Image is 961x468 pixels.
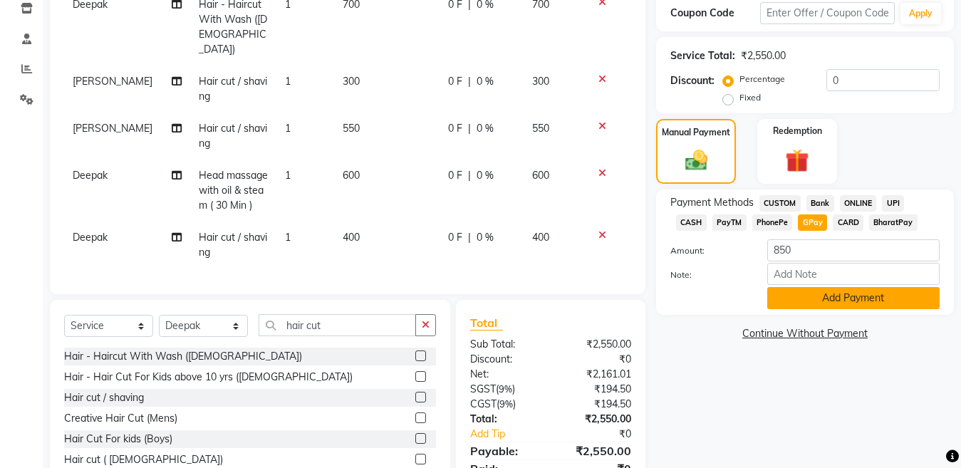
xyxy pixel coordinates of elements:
[778,146,816,175] img: _gift.svg
[760,2,895,24] input: Enter Offer / Coupon Code
[448,74,462,89] span: 0 F
[468,121,471,136] span: |
[551,412,642,427] div: ₹2,550.00
[670,48,735,63] div: Service Total:
[532,169,549,182] span: 600
[678,147,715,173] img: _cash.svg
[470,397,497,410] span: CGST
[459,352,551,367] div: Discount:
[285,75,291,88] span: 1
[73,122,152,135] span: [PERSON_NAME]
[767,239,940,261] input: Amount
[470,316,503,331] span: Total
[459,382,551,397] div: ( )
[670,195,754,210] span: Payment Methods
[199,75,267,103] span: Hair cut / shaving
[499,398,513,410] span: 9%
[741,48,786,63] div: ₹2,550.00
[459,442,551,459] div: Payable:
[551,337,642,352] div: ₹2,550.00
[659,326,951,341] a: Continue Without Payment
[73,231,108,244] span: Deepak
[566,427,642,442] div: ₹0
[882,195,904,212] span: UPI
[459,397,551,412] div: ( )
[64,432,172,447] div: Hair Cut For kids (Boys)
[767,263,940,285] input: Add Note
[459,412,551,427] div: Total:
[477,121,494,136] span: 0 %
[900,3,941,24] button: Apply
[739,91,761,104] label: Fixed
[64,411,177,426] div: Creative Hair Cut (Mens)
[869,214,918,231] span: BharatPay
[468,230,471,245] span: |
[459,367,551,382] div: Net:
[798,214,827,231] span: GPay
[840,195,877,212] span: ONLINE
[477,230,494,245] span: 0 %
[477,74,494,89] span: 0 %
[752,214,793,231] span: PhonePe
[662,126,730,139] label: Manual Payment
[468,168,471,183] span: |
[670,73,715,88] div: Discount:
[343,122,360,135] span: 550
[532,122,549,135] span: 550
[676,214,707,231] span: CASH
[285,169,291,182] span: 1
[468,74,471,89] span: |
[64,349,302,364] div: Hair - Haircut With Wash ([DEMOGRAPHIC_DATA])
[767,287,940,309] button: Add Payment
[199,122,267,150] span: Hair cut / shaving
[343,231,360,244] span: 400
[199,231,267,259] span: Hair cut / shaving
[470,383,496,395] span: SGST
[448,230,462,245] span: 0 F
[806,195,834,212] span: Bank
[739,73,785,85] label: Percentage
[64,370,353,385] div: Hair - Hair Cut For Kids above 10 yrs ([DEMOGRAPHIC_DATA])
[551,352,642,367] div: ₹0
[833,214,863,231] span: CARD
[551,442,642,459] div: ₹2,550.00
[773,125,822,137] label: Redemption
[448,168,462,183] span: 0 F
[712,214,747,231] span: PayTM
[459,337,551,352] div: Sub Total:
[343,169,360,182] span: 600
[477,168,494,183] span: 0 %
[551,367,642,382] div: ₹2,161.01
[64,452,223,467] div: Hair cut ( [DEMOGRAPHIC_DATA])
[551,382,642,397] div: ₹194.50
[73,75,152,88] span: [PERSON_NAME]
[199,169,268,212] span: Head massage with oil & steam ( 30 Min )
[459,427,566,442] a: Add Tip
[285,231,291,244] span: 1
[343,75,360,88] span: 300
[759,195,801,212] span: CUSTOM
[448,121,462,136] span: 0 F
[73,169,108,182] span: Deepak
[285,122,291,135] span: 1
[259,314,416,336] input: Search or Scan
[660,244,757,257] label: Amount:
[532,231,549,244] span: 400
[551,397,642,412] div: ₹194.50
[64,390,144,405] div: Hair cut / shaving
[532,75,549,88] span: 300
[660,269,757,281] label: Note:
[670,6,760,21] div: Coupon Code
[499,383,512,395] span: 9%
